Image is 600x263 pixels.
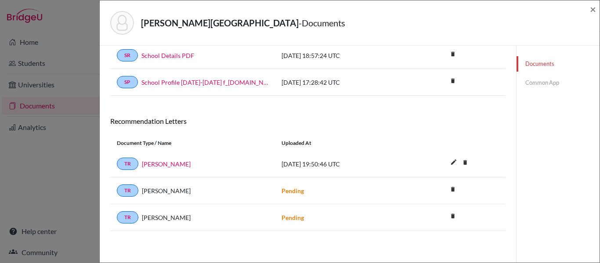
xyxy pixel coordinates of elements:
strong: Pending [282,187,304,195]
h6: Recommendation Letters [110,117,506,125]
button: edit [446,156,461,169]
div: [DATE] 18:57:24 UTC [275,51,407,60]
a: School Profile [DATE]-[DATE] f_[DOMAIN_NAME]_wide [141,78,268,87]
a: Documents [517,56,600,72]
a: TR [117,158,138,170]
div: [DATE] 17:28:42 UTC [275,78,407,87]
i: delete [446,183,459,196]
a: TR [117,211,138,223]
a: SR [117,49,138,61]
button: Close [590,4,596,14]
a: delete [446,184,459,196]
i: delete [459,156,472,169]
a: SP [117,76,138,88]
a: delete [446,49,459,61]
span: [PERSON_NAME] [142,186,191,195]
a: Common App [517,75,600,90]
a: [PERSON_NAME] [142,159,191,169]
span: [DATE] 19:50:46 UTC [282,160,340,168]
a: TR [117,184,138,197]
strong: Pending [282,214,304,221]
span: × [590,3,596,15]
a: School Details PDF [141,51,194,60]
span: [PERSON_NAME] [142,213,191,222]
a: delete [446,76,459,87]
div: Uploaded at [275,139,407,147]
strong: [PERSON_NAME][GEOGRAPHIC_DATA] [141,18,299,28]
i: edit [447,155,461,169]
span: - Documents [299,18,345,28]
i: delete [446,74,459,87]
a: delete [446,211,459,223]
i: delete [446,47,459,61]
a: delete [459,157,472,169]
i: delete [446,209,459,223]
div: Document Type / Name [110,139,275,147]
